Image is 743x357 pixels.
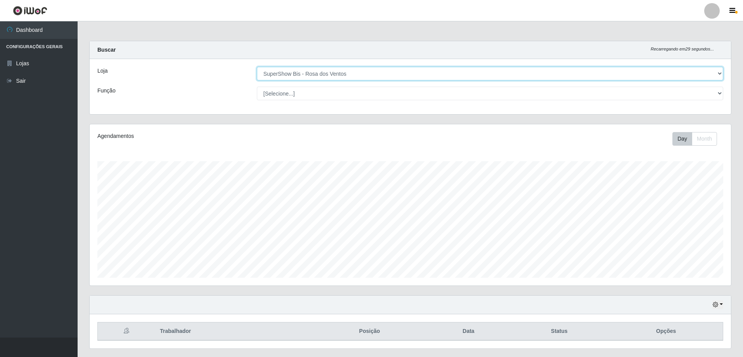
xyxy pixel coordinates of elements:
[97,132,352,140] div: Agendamentos
[97,87,116,95] label: Função
[97,47,116,53] strong: Buscar
[311,322,428,341] th: Posição
[13,6,47,16] img: CoreUI Logo
[692,132,717,146] button: Month
[155,322,311,341] th: Trabalhador
[651,47,714,51] i: Recarregando em 29 segundos...
[509,322,609,341] th: Status
[609,322,723,341] th: Opções
[672,132,692,146] button: Day
[97,67,107,75] label: Loja
[428,322,509,341] th: Data
[672,132,723,146] div: Toolbar with button groups
[672,132,717,146] div: First group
